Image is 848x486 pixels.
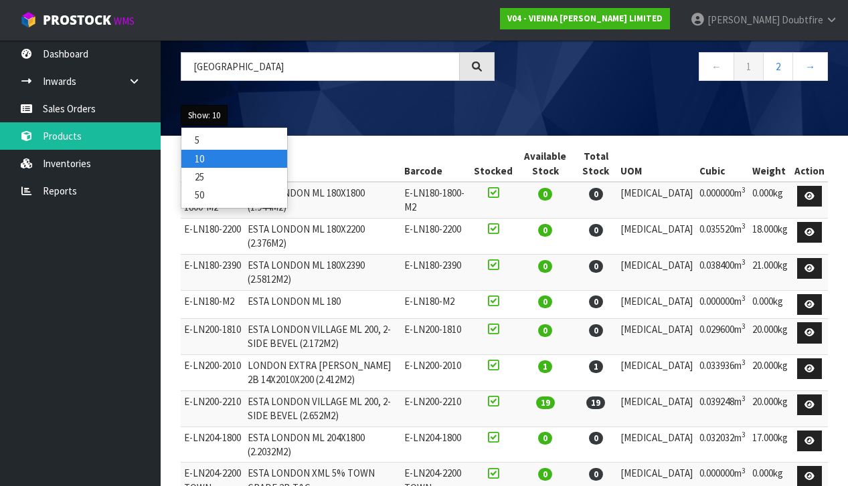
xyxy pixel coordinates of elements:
[589,360,603,373] span: 1
[181,290,244,319] td: E-LN180-M2
[617,218,696,254] td: [MEDICAL_DATA]
[617,390,696,427] td: [MEDICAL_DATA]
[401,354,471,390] td: E-LN200-2010
[244,390,401,427] td: ESTA LONDON VILLAGE ML 200, 2-SIDE BEVEL (2.652M2)
[244,354,401,390] td: LONDON EXTRA [PERSON_NAME] 2B 14X2010X200 (2.412M2)
[244,319,401,355] td: ESTA LONDON VILLAGE ML 200, 2-SIDE BEVEL (2.172M2)
[699,52,734,81] a: ←
[696,427,749,463] td: 0.032032m
[617,254,696,290] td: [MEDICAL_DATA]
[782,13,823,26] span: Doubtfire
[538,360,552,373] span: 1
[536,396,555,409] span: 19
[181,354,244,390] td: E-LN200-2010
[589,432,603,445] span: 0
[401,427,471,463] td: E-LN204-1800
[589,188,603,201] span: 0
[742,221,746,231] sup: 3
[244,218,401,254] td: ESTA LONDON ML 180X2200 (2.376M2)
[749,146,791,182] th: Weight
[617,319,696,355] td: [MEDICAL_DATA]
[181,105,228,126] button: Show: 10
[617,182,696,218] td: [MEDICAL_DATA]
[401,146,471,182] th: Barcode
[749,218,791,254] td: 18.000kg
[574,146,617,182] th: Total Stock
[471,146,516,182] th: Stocked
[181,390,244,427] td: E-LN200-2210
[589,260,603,273] span: 0
[538,295,552,308] span: 0
[696,319,749,355] td: 0.029600m
[742,394,746,403] sup: 3
[538,188,552,201] span: 0
[538,260,552,273] span: 0
[244,254,401,290] td: ESTA LONDON ML 180X2390 (2.5812M2)
[401,290,471,319] td: E-LN180-M2
[696,290,749,319] td: 0.000000m
[181,168,287,186] a: 25
[181,218,244,254] td: E-LN180-2200
[749,354,791,390] td: 20.000kg
[181,186,287,204] a: 50
[763,52,793,81] a: 2
[114,15,135,27] small: WMS
[181,254,244,290] td: E-LN180-2390
[181,131,287,149] a: 5
[696,146,749,182] th: Cubic
[749,390,791,427] td: 20.000kg
[749,290,791,319] td: 0.000kg
[244,427,401,463] td: ESTA LONDON ML 204X1800 (2.2032M2)
[696,390,749,427] td: 0.039248m
[401,319,471,355] td: E-LN200-1810
[538,224,552,237] span: 0
[742,322,746,331] sup: 3
[181,52,460,81] input: Search products
[792,52,828,81] a: →
[742,293,746,303] sup: 3
[742,358,746,367] sup: 3
[749,427,791,463] td: 17.000kg
[586,396,605,409] span: 19
[244,146,401,182] th: Name
[181,427,244,463] td: E-LN204-1800
[589,324,603,337] span: 0
[696,354,749,390] td: 0.033936m
[43,11,111,29] span: ProStock
[696,254,749,290] td: 0.038400m
[244,290,401,319] td: ESTA LONDON ML 180
[707,13,780,26] span: [PERSON_NAME]
[401,182,471,218] td: E-LN180-1800-M2
[401,218,471,254] td: E-LN180-2200
[401,390,471,427] td: E-LN200-2210
[742,185,746,195] sup: 3
[181,319,244,355] td: E-LN200-1810
[742,430,746,439] sup: 3
[538,324,552,337] span: 0
[742,257,746,267] sup: 3
[589,224,603,237] span: 0
[401,254,471,290] td: E-LN180-2390
[617,290,696,319] td: [MEDICAL_DATA]
[742,466,746,475] sup: 3
[617,146,696,182] th: UOM
[515,52,829,85] nav: Page navigation
[538,468,552,481] span: 0
[516,146,575,182] th: Available Stock
[244,182,401,218] td: ESTA LONDON ML 180X1800 (1.944M2)
[734,52,764,81] a: 1
[507,13,663,24] strong: V04 - VIENNA [PERSON_NAME] LIMITED
[749,254,791,290] td: 21.000kg
[749,319,791,355] td: 20.000kg
[20,11,37,28] img: cube-alt.png
[617,354,696,390] td: [MEDICAL_DATA]
[617,427,696,463] td: [MEDICAL_DATA]
[696,218,749,254] td: 0.035520m
[538,432,552,445] span: 0
[589,468,603,481] span: 0
[181,150,287,168] a: 10
[791,146,828,182] th: Action
[696,182,749,218] td: 0.000000m
[749,182,791,218] td: 0.000kg
[589,295,603,308] span: 0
